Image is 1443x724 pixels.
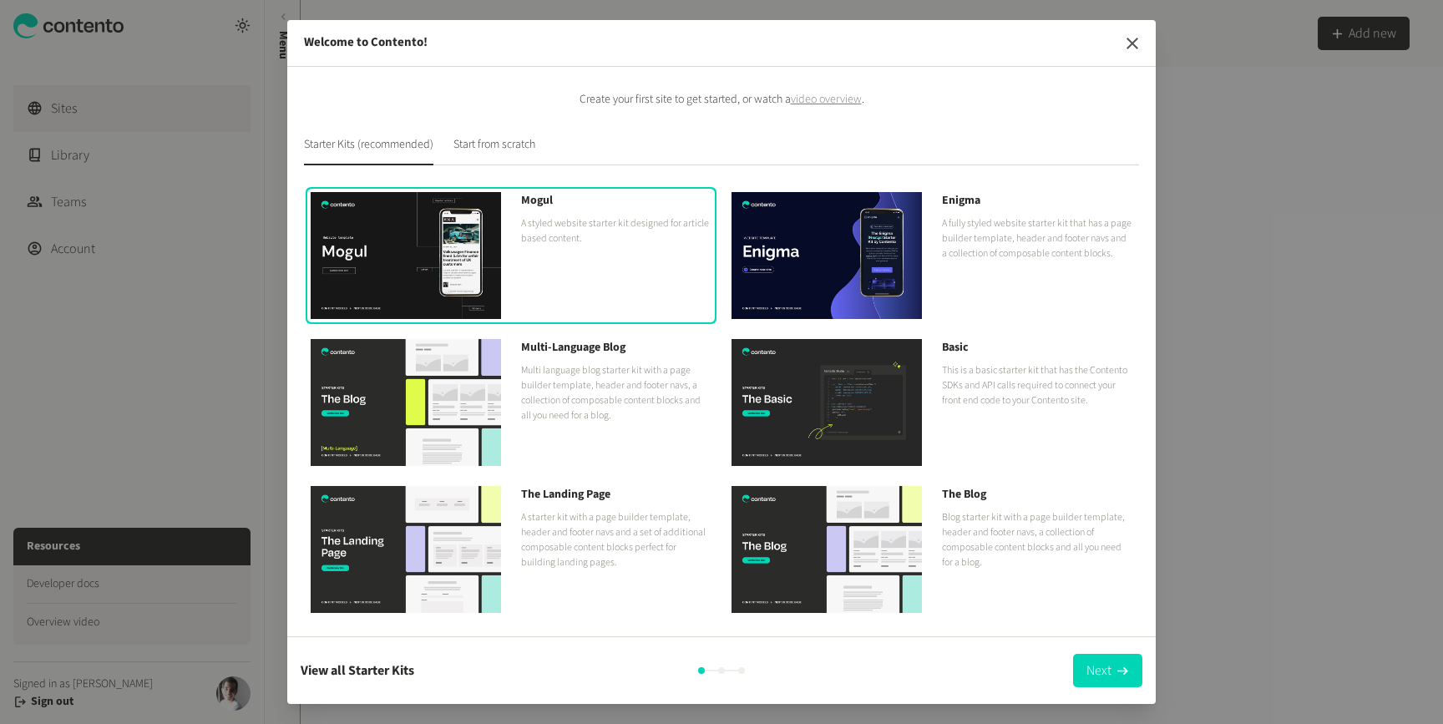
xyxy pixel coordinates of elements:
img: Starter-Kit---Blog-Multi-language.jpg [311,339,501,466]
h3: The Blog [942,486,1132,504]
a: video overview [791,91,862,108]
img: Starter-Kit---Landing-Page_jr9skr8ZrK.jpg [311,486,501,613]
p: A starter kit with a page builder template, header and footer navs and a set of additional compos... [521,510,711,570]
h2: Welcome to Contento! [304,33,428,53]
button: Start from scratch [453,136,535,165]
h3: Multi-Language Blog [521,339,711,357]
p: This is a basic starter kit that has the Contento SDKs and API calls required to connect your fro... [942,363,1132,408]
h3: Enigma [942,192,1132,210]
h3: Mogul [521,192,711,210]
button: View all Starter Kits [301,654,414,687]
p: A fully styled website starter kit that has a page builder template, header and footer navs and a... [942,216,1132,261]
p: Create your first site to get started, or watch a . [304,90,1139,109]
p: A styled website starter kit designed for article based content. [521,216,711,246]
button: Starter Kits (recommended) [304,136,433,165]
p: Multi language blog starter kit with a page builder template, header and footer navs, a collectio... [521,363,711,423]
img: Starter-Kit---Basic.jpg [732,339,922,466]
h3: Basic [942,339,1132,357]
p: Blog starter kit with a page builder template, header and footer navs, a collection of composable... [942,510,1132,570]
h3: The Landing Page [521,486,711,504]
img: Starter-Site---Enigma---Mob.jpg [732,192,922,319]
img: Starter-Site---Mogal---Mob.jpg [311,192,501,319]
img: Starter-Kit---Blog_jCr0D9XYXR.jpg [732,486,922,613]
button: Next [1073,654,1142,687]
